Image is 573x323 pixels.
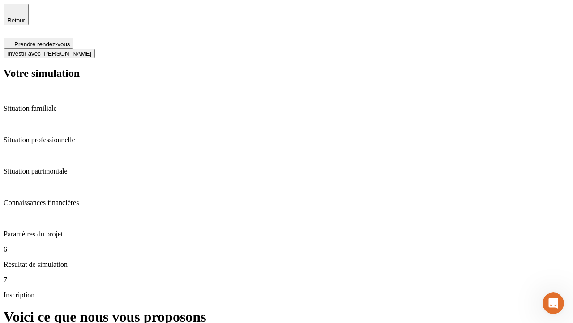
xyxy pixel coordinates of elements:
[4,167,569,175] p: Situation patrimoniale
[543,292,564,314] iframe: Intercom live chat
[4,136,569,144] p: Situation professionnelle
[4,49,95,58] button: Investir avec [PERSON_NAME]
[14,41,70,48] span: Prendre rendez-vous
[4,4,29,25] button: Retour
[4,199,569,207] p: Connaissances financières
[4,276,569,284] p: 7
[4,230,569,238] p: Paramètres du projet
[4,105,569,113] p: Situation familiale
[7,17,25,24] span: Retour
[4,245,569,253] p: 6
[4,67,569,79] h2: Votre simulation
[4,291,569,299] p: Inscription
[4,261,569,269] p: Résultat de simulation
[7,50,91,57] span: Investir avec [PERSON_NAME]
[4,38,73,49] button: Prendre rendez-vous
